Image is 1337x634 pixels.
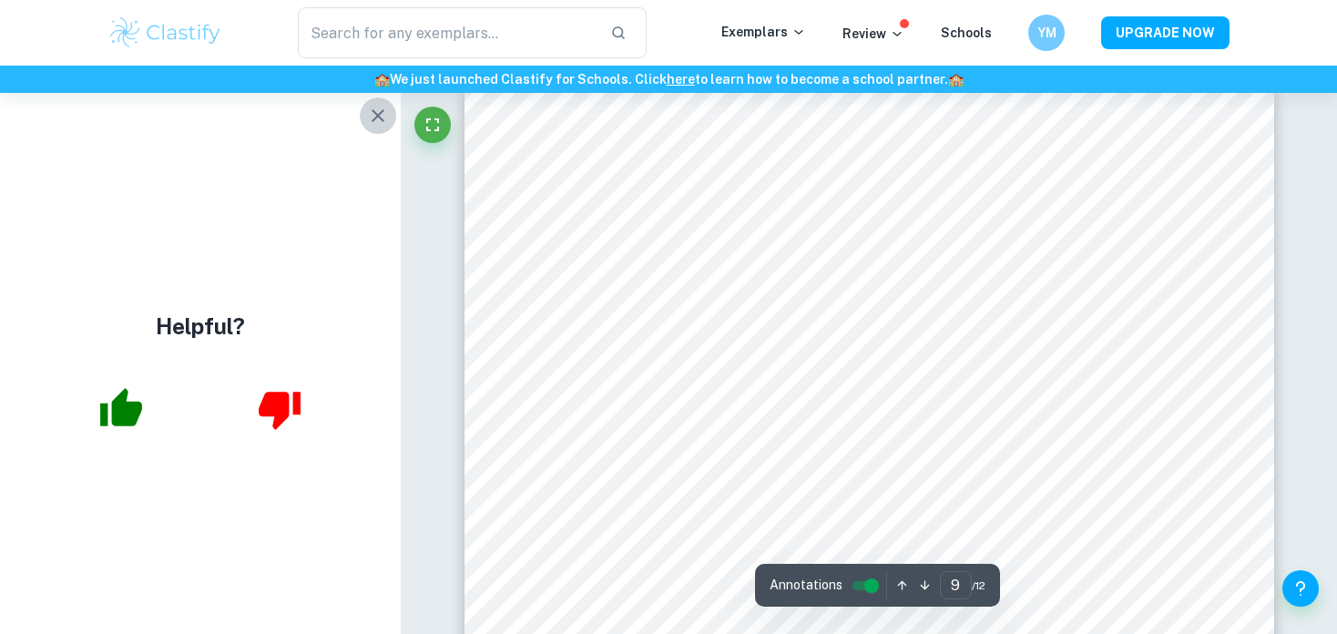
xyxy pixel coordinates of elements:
[842,24,904,44] p: Review
[948,72,964,87] span: 🏫
[298,7,596,58] input: Search for any exemplars...
[667,72,695,87] a: here
[972,578,985,594] span: / 12
[1036,23,1057,43] h6: YM
[4,69,1333,89] h6: We just launched Clastify for Schools. Click to learn how to become a school partner.
[107,15,223,51] img: Clastify logo
[374,72,390,87] span: 🏫
[941,26,992,40] a: Schools
[1101,16,1230,49] button: UPGRADE NOW
[721,22,806,42] p: Exemplars
[1282,570,1319,607] button: Help and Feedback
[770,576,842,595] span: Annotations
[414,107,451,143] button: Fullscreen
[1028,15,1065,51] button: YM
[156,310,245,343] h4: Helpful?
